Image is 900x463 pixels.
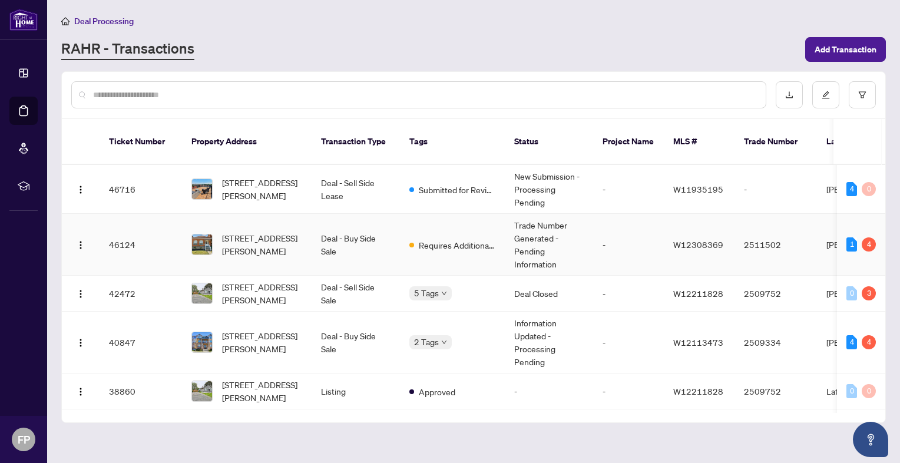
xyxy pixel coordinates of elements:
[312,165,400,214] td: Deal - Sell Side Lease
[76,289,85,299] img: Logo
[441,290,447,296] span: down
[71,382,90,401] button: Logo
[505,276,593,312] td: Deal Closed
[862,286,876,300] div: 3
[312,276,400,312] td: Deal - Sell Side Sale
[862,384,876,398] div: 0
[419,385,455,398] span: Approved
[734,276,817,312] td: 2509752
[312,214,400,276] td: Deal - Buy Side Sale
[862,182,876,196] div: 0
[593,276,664,312] td: -
[862,335,876,349] div: 4
[192,332,212,352] img: thumbnail-img
[673,288,723,299] span: W12211828
[100,276,182,312] td: 42472
[862,237,876,252] div: 4
[593,165,664,214] td: -
[505,165,593,214] td: New Submission - Processing Pending
[673,239,723,250] span: W12308369
[734,214,817,276] td: 2511502
[734,312,817,373] td: 2509334
[441,339,447,345] span: down
[76,240,85,250] img: Logo
[222,176,302,202] span: [STREET_ADDRESS][PERSON_NAME]
[734,119,817,165] th: Trade Number
[192,283,212,303] img: thumbnail-img
[192,179,212,199] img: thumbnail-img
[182,119,312,165] th: Property Address
[71,180,90,199] button: Logo
[846,335,857,349] div: 4
[593,214,664,276] td: -
[76,185,85,194] img: Logo
[100,373,182,409] td: 38860
[853,422,888,457] button: Open asap
[673,386,723,396] span: W12211828
[100,214,182,276] td: 46124
[858,91,866,99] span: filter
[76,387,85,396] img: Logo
[312,373,400,409] td: Listing
[822,91,830,99] span: edit
[812,81,839,108] button: edit
[61,39,194,60] a: RAHR - Transactions
[673,184,723,194] span: W11935195
[100,165,182,214] td: 46716
[664,119,734,165] th: MLS #
[100,119,182,165] th: Ticket Number
[222,231,302,257] span: [STREET_ADDRESS][PERSON_NAME]
[846,384,857,398] div: 0
[222,280,302,306] span: [STREET_ADDRESS][PERSON_NAME]
[776,81,803,108] button: download
[785,91,793,99] span: download
[312,312,400,373] td: Deal - Buy Side Sale
[76,338,85,348] img: Logo
[505,312,593,373] td: Information Updated - Processing Pending
[71,284,90,303] button: Logo
[414,335,439,349] span: 2 Tags
[505,214,593,276] td: Trade Number Generated - Pending Information
[419,239,495,252] span: Requires Additional Docs
[846,286,857,300] div: 0
[849,81,876,108] button: filter
[222,329,302,355] span: [STREET_ADDRESS][PERSON_NAME]
[593,119,664,165] th: Project Name
[18,431,30,448] span: FP
[593,312,664,373] td: -
[846,182,857,196] div: 4
[673,337,723,348] span: W12113473
[222,378,302,404] span: [STREET_ADDRESS][PERSON_NAME]
[100,312,182,373] td: 40847
[71,235,90,254] button: Logo
[846,237,857,252] div: 1
[505,373,593,409] td: -
[419,183,495,196] span: Submitted for Review
[805,37,886,62] button: Add Transaction
[312,119,400,165] th: Transaction Type
[593,373,664,409] td: -
[734,165,817,214] td: -
[71,333,90,352] button: Logo
[9,9,38,31] img: logo
[61,17,70,25] span: home
[734,373,817,409] td: 2509752
[400,119,505,165] th: Tags
[192,234,212,254] img: thumbnail-img
[74,16,134,27] span: Deal Processing
[505,119,593,165] th: Status
[192,381,212,401] img: thumbnail-img
[815,40,876,59] span: Add Transaction
[414,286,439,300] span: 5 Tags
